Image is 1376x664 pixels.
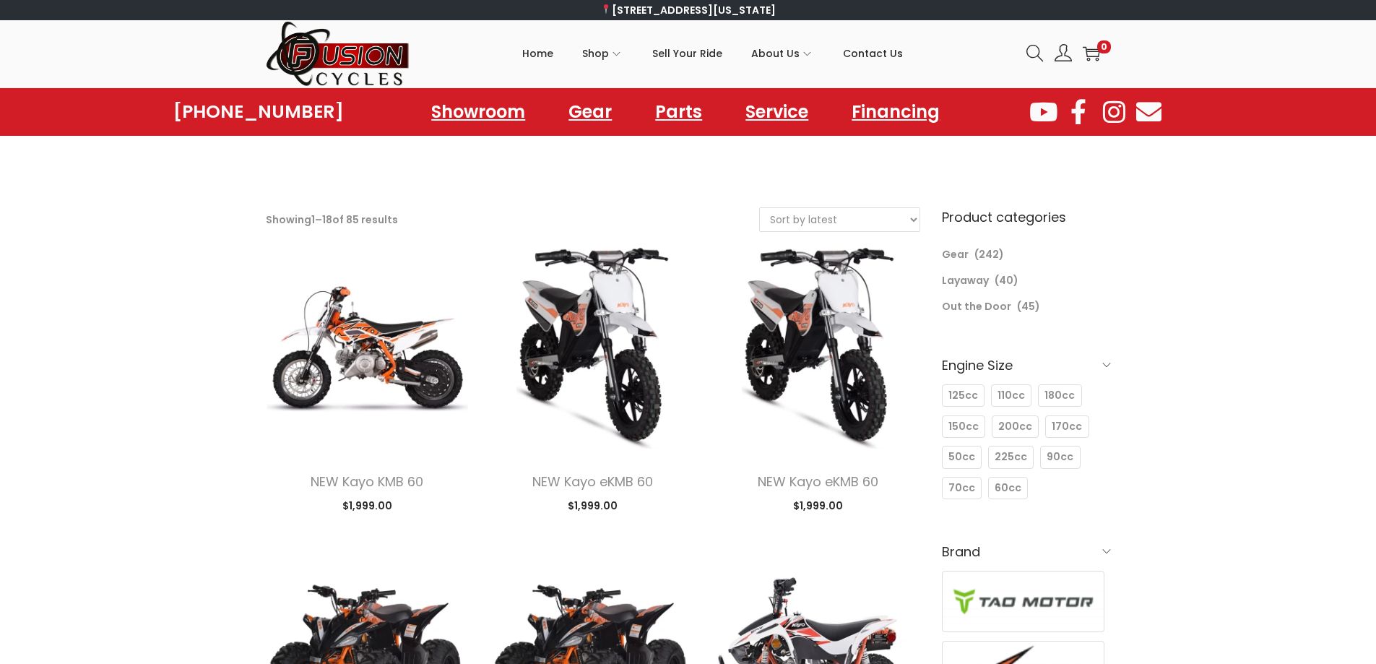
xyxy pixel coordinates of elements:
a: [PHONE_NUMBER] [173,102,344,122]
img: 📍 [601,4,611,14]
nav: Primary navigation [410,21,1016,86]
img: Woostify retina logo [266,20,410,87]
span: $ [342,499,349,513]
a: Gear [942,247,969,262]
span: (40) [995,273,1018,288]
span: Home [522,35,553,72]
a: NEW Kayo KMB 60 [311,473,423,491]
span: 150cc [948,419,979,434]
span: 180cc [1044,388,1075,403]
a: Service [731,95,823,129]
span: 1,999.00 [793,499,843,513]
a: Shop [582,21,623,86]
span: 170cc [1052,419,1082,434]
span: About Us [751,35,800,72]
h6: Product categories [942,207,1111,227]
span: 90cc [1047,449,1073,465]
span: Sell Your Ride [652,35,722,72]
a: 0 [1083,45,1100,62]
a: Sell Your Ride [652,21,722,86]
a: NEW Kayo eKMB 60 [532,473,653,491]
a: Out the Door [942,299,1011,314]
h6: Engine Size [942,348,1111,382]
p: Showing – of 85 results [266,210,398,230]
span: $ [568,499,574,513]
span: 50cc [948,449,975,465]
span: $ [793,499,800,513]
span: 60cc [995,480,1021,496]
a: [STREET_ADDRESS][US_STATE] [600,3,776,17]
a: Contact Us [843,21,903,86]
a: Showroom [417,95,540,129]
a: Gear [554,95,626,129]
a: About Us [751,21,814,86]
a: NEW Kayo eKMB 60 [758,473,878,491]
span: 1,999.00 [342,499,392,513]
span: 70cc [948,480,975,496]
span: Contact Us [843,35,903,72]
span: 200cc [998,419,1032,434]
span: 1 [311,212,315,227]
span: 225cc [995,449,1027,465]
a: Home [522,21,553,86]
span: 110cc [998,388,1025,403]
nav: Menu [417,95,954,129]
img: Tao Motor [943,572,1104,631]
a: Layaway [942,273,989,288]
span: 1,999.00 [568,499,618,513]
h6: Brand [942,535,1111,569]
span: Shop [582,35,609,72]
a: Parts [641,95,717,129]
span: (242) [974,247,1004,262]
span: 125cc [948,388,978,403]
span: 18 [322,212,332,227]
span: (45) [1017,299,1040,314]
select: Shop order [760,208,920,231]
a: Financing [837,95,954,129]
